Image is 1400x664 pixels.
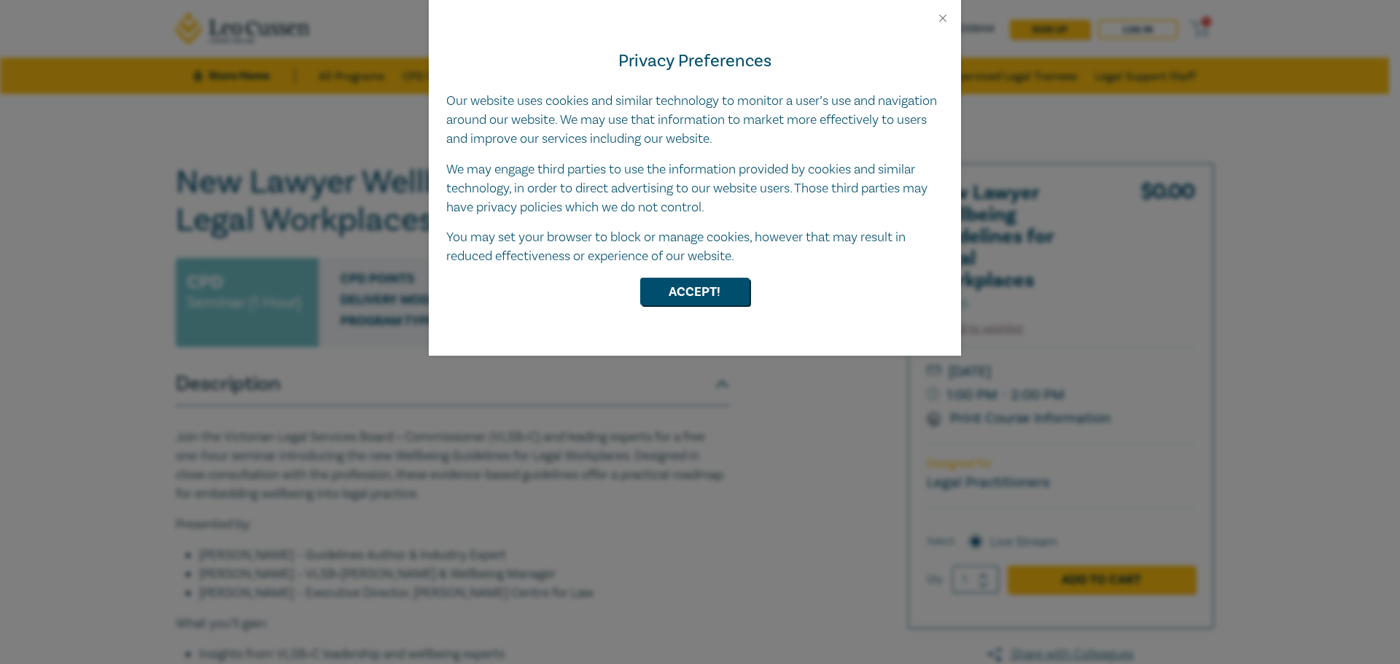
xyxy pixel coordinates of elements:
button: Close [936,12,949,25]
p: You may set your browser to block or manage cookies, however that may result in reduced effective... [446,228,944,266]
p: Our website uses cookies and similar technology to monitor a user’s use and navigation around our... [446,92,944,149]
h4: Privacy Preferences [446,48,944,74]
p: We may engage third parties to use the information provided by cookies and similar technology, in... [446,160,944,217]
button: Accept! [640,278,750,305]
